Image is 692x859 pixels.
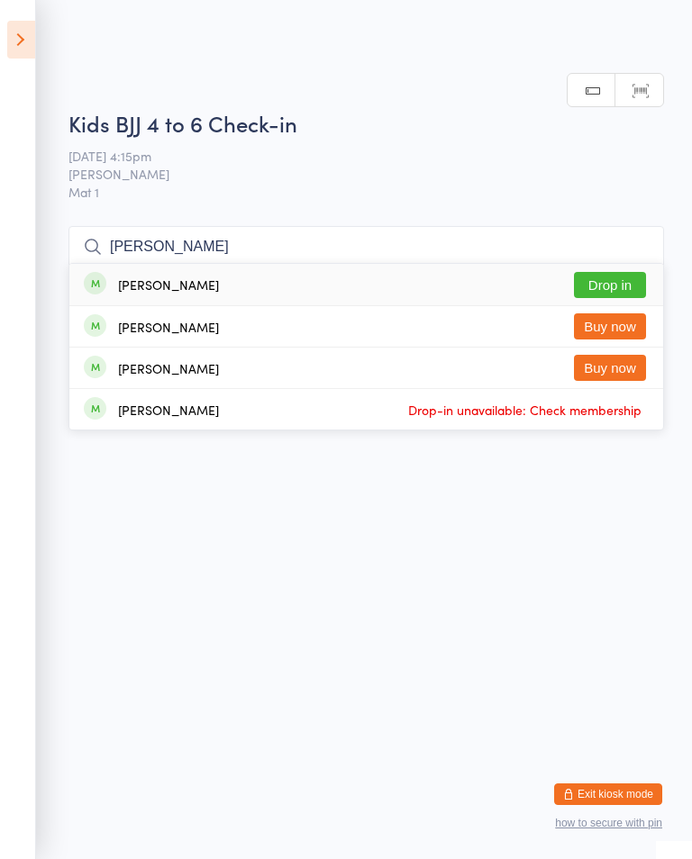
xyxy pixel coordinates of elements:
div: [PERSON_NAME] [118,277,219,292]
button: how to secure with pin [555,817,662,829]
h2: Kids BJJ 4 to 6 Check-in [68,108,664,138]
span: [PERSON_NAME] [68,165,636,183]
span: [DATE] 4:15pm [68,147,636,165]
div: [PERSON_NAME] [118,320,219,334]
div: [PERSON_NAME] [118,361,219,375]
button: Drop in [574,272,646,298]
button: Buy now [574,355,646,381]
input: Search [68,226,664,267]
button: Buy now [574,313,646,339]
span: Drop-in unavailable: Check membership [404,396,646,423]
div: [PERSON_NAME] [118,402,219,417]
button: Exit kiosk mode [554,783,662,805]
span: Mat 1 [68,183,664,201]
